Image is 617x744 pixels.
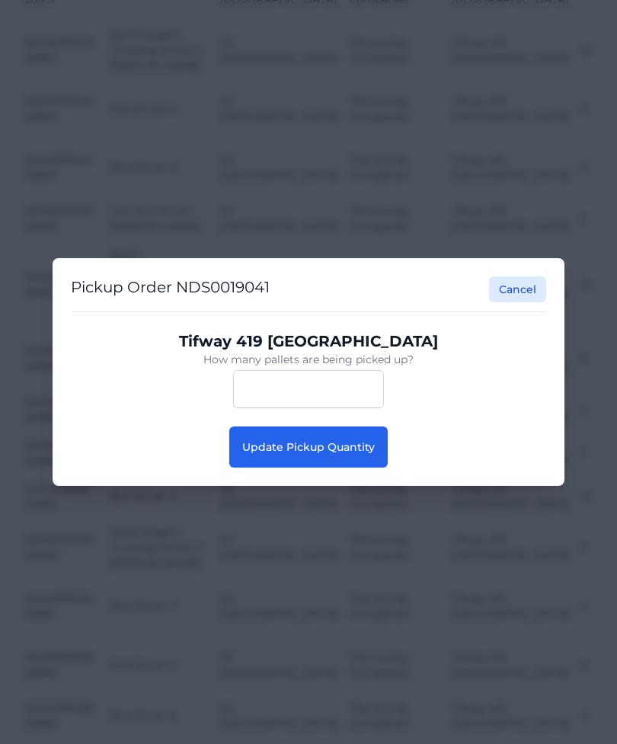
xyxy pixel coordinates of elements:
[71,276,270,302] h2: Pickup Order NDS0019041
[242,440,375,454] span: Update Pickup Quantity
[83,352,534,367] p: How many pallets are being picked up?
[83,330,534,352] p: Tifway 419 [GEOGRAPHIC_DATA]
[229,426,388,468] button: Update Pickup Quantity
[489,276,546,302] button: Cancel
